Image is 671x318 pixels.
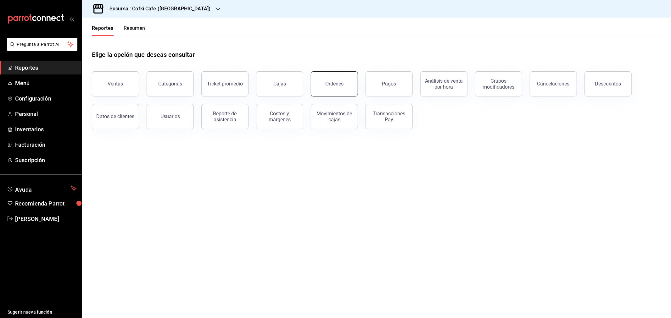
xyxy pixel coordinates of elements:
[201,71,249,96] button: Ticket promedio
[160,113,180,119] div: Usuarios
[15,140,76,149] span: Facturación
[311,71,358,96] button: Órdenes
[260,111,299,123] div: Costos y márgenes
[15,79,76,87] span: Menú
[92,71,139,96] button: Ventas
[15,125,76,134] span: Inventarios
[424,78,463,90] div: Análisis de venta por hora
[92,25,114,36] button: Reportes
[273,80,286,88] div: Cajas
[92,25,145,36] div: navigation tabs
[366,104,413,129] button: Transacciones Pay
[15,156,76,164] span: Suscripción
[8,309,76,315] span: Sugerir nueva función
[315,111,354,123] div: Movimientos de cajas
[530,71,577,96] button: Cancelaciones
[370,111,409,123] div: Transacciones Pay
[92,104,139,129] button: Datos de clientes
[104,5,210,13] h3: Sucursal: Cofki Cafe ([GEOGRAPHIC_DATA])
[158,81,182,87] div: Categorías
[15,94,76,103] span: Configuración
[15,215,76,223] span: [PERSON_NAME]
[311,104,358,129] button: Movimientos de cajas
[15,185,68,192] span: Ayuda
[420,71,467,96] button: Análisis de venta por hora
[147,104,194,129] button: Usuarios
[4,46,77,52] a: Pregunta a Parrot AI
[479,78,518,90] div: Grupos modificadores
[124,25,145,36] button: Resumen
[15,199,76,208] span: Recomienda Parrot
[207,81,243,87] div: Ticket promedio
[537,81,570,87] div: Cancelaciones
[366,71,413,96] button: Pagos
[69,16,74,21] button: open_drawer_menu
[256,71,303,96] a: Cajas
[475,71,522,96] button: Grupos modificadores
[147,71,194,96] button: Categorías
[97,113,135,119] div: Datos de clientes
[256,104,303,129] button: Costos y márgenes
[7,38,77,51] button: Pregunta a Parrot AI
[15,110,76,118] span: Personal
[15,63,76,72] span: Reportes
[201,104,249,129] button: Reporte de asistencia
[108,81,123,87] div: Ventas
[382,81,396,87] div: Pagos
[17,41,68,48] span: Pregunta a Parrot AI
[92,50,195,59] h1: Elige la opción que deseas consultar
[205,111,244,123] div: Reporte de asistencia
[584,71,632,96] button: Descuentos
[595,81,621,87] div: Descuentos
[325,81,344,87] div: Órdenes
